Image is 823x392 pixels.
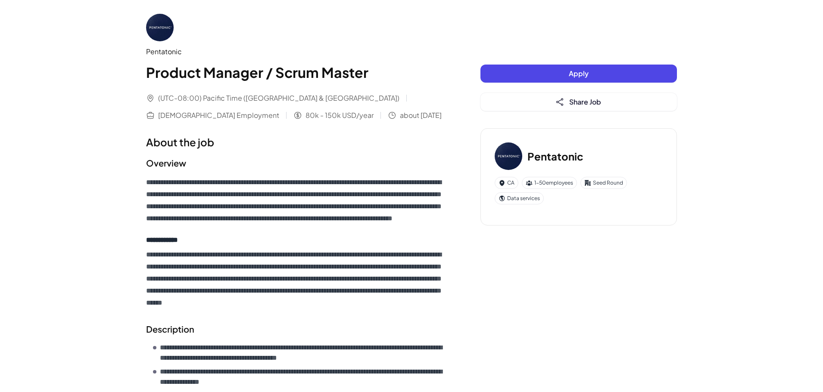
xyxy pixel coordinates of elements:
span: 80k - 150k USD/year [306,110,374,120]
h2: Description [146,323,446,336]
span: (UTC-08:00) Pacific Time ([GEOGRAPHIC_DATA] & [GEOGRAPHIC_DATA]) [158,93,399,103]
h3: Pentatonic [527,148,583,164]
div: CA [495,177,518,189]
h1: Product Manager / Scrum Master [146,62,446,83]
button: Apply [480,65,677,83]
div: 1-50 employees [522,177,577,189]
h1: About the job [146,134,446,150]
h2: Overview [146,157,446,170]
img: Pe [146,14,174,41]
span: Apply [569,69,589,78]
div: Data services [495,192,544,204]
div: Seed Round [580,177,627,189]
div: Pentatonic [146,46,446,57]
span: about [DATE] [400,110,442,120]
button: Share Job [480,93,677,111]
span: Share Job [569,97,601,106]
img: Pe [495,142,522,170]
span: [DEMOGRAPHIC_DATA] Employment [158,110,279,120]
